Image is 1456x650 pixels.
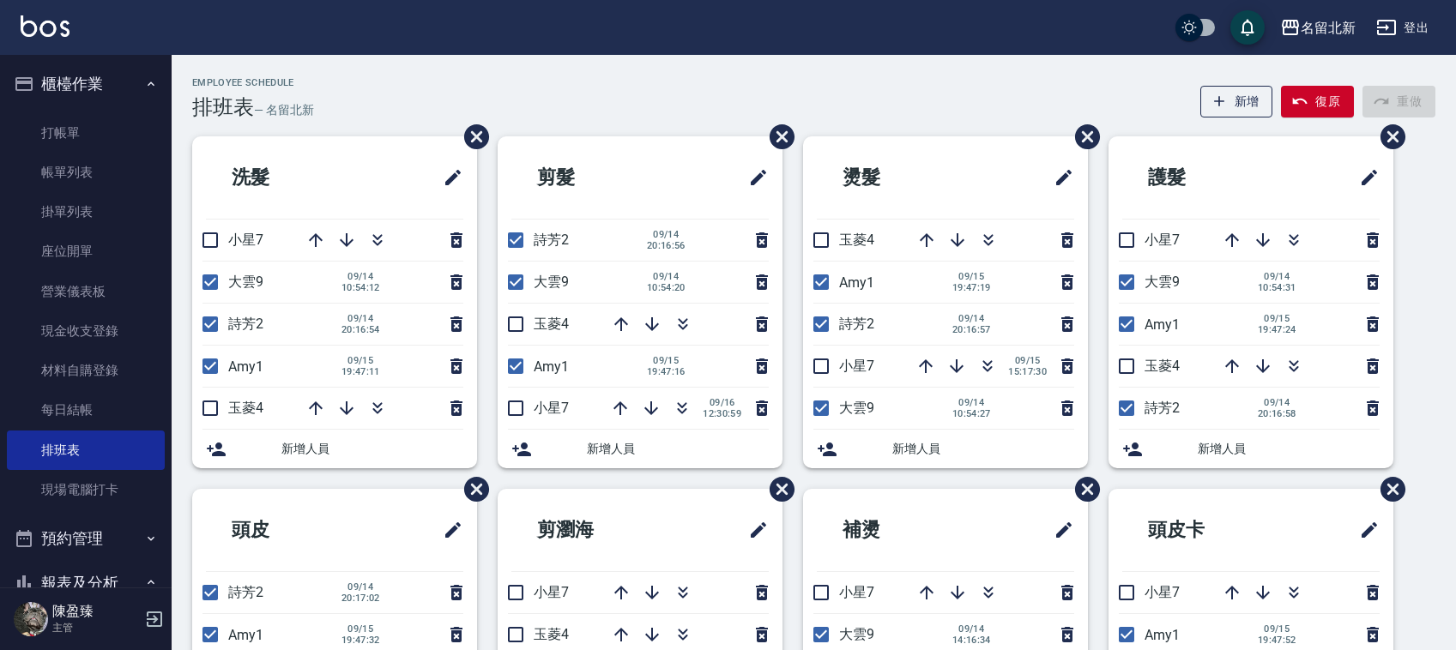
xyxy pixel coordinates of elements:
span: 刪除班表 [1062,111,1103,162]
a: 掛單列表 [7,192,165,232]
span: 15:17:30 [1008,366,1047,377]
span: 09/14 [341,271,380,282]
button: 登出 [1369,12,1435,44]
span: 小星7 [534,400,569,416]
span: Amy1 [228,627,263,643]
a: 材料自購登錄 [7,351,165,390]
p: 主管 [52,620,140,635]
span: 玉菱4 [534,316,569,332]
span: 新增人員 [587,440,769,458]
span: 修改班表的標題 [738,509,769,551]
h2: Employee Schedule [192,77,314,88]
h5: 陳盈臻 [52,603,140,620]
span: 09/14 [952,397,991,408]
h2: 剪瀏海 [511,499,679,561]
span: 刪除班表 [757,111,797,162]
span: 09/15 [647,355,686,366]
span: 10:54:12 [341,282,380,293]
span: 小星7 [228,232,263,248]
span: 新增人員 [281,440,463,458]
button: 預約管理 [7,516,165,561]
span: 14:16:34 [952,635,991,646]
a: 帳單列表 [7,153,165,192]
a: 現金收支登錄 [7,311,165,351]
div: 新增人員 [498,430,782,468]
h2: 頭皮卡 [1122,499,1290,561]
button: 櫃檯作業 [7,62,165,106]
span: 小星7 [1145,232,1180,248]
span: 10:54:27 [952,408,991,419]
h2: 剪髮 [511,147,669,208]
div: 名留北新 [1301,17,1356,39]
h2: 護髮 [1122,147,1280,208]
span: 修改班表的標題 [738,157,769,198]
a: 排班表 [7,430,165,470]
a: 每日結帳 [7,390,165,430]
span: 大雲9 [839,400,874,416]
span: 09/15 [341,355,380,366]
span: 刪除班表 [451,111,492,162]
img: Person [14,602,48,636]
span: 09/15 [952,271,991,282]
span: 小星7 [839,358,874,374]
button: 復原 [1281,86,1354,117]
span: 大雲9 [1145,274,1180,290]
span: 09/15 [1008,355,1047,366]
span: Amy1 [534,358,569,375]
a: 打帳單 [7,113,165,153]
span: 大雲9 [534,274,569,290]
span: 09/14 [341,313,380,324]
span: 刪除班表 [757,464,797,515]
button: 名留北新 [1273,10,1362,45]
span: 09/16 [703,397,741,408]
span: 刪除班表 [451,464,492,515]
span: 詩芳2 [228,584,263,600]
span: 修改班表的標題 [432,509,463,551]
span: Amy1 [228,358,263,375]
span: 09/15 [1258,623,1296,635]
span: 19:47:16 [647,366,686,377]
span: 刪除班表 [1062,464,1103,515]
h2: 頭皮 [206,499,364,561]
span: 玉菱4 [839,232,874,248]
span: Amy1 [839,274,874,291]
span: 19:47:19 [952,282,991,293]
a: 營業儀表板 [7,272,165,311]
span: Amy1 [1145,627,1180,643]
span: 修改班表的標題 [432,157,463,198]
span: 09/14 [952,623,991,635]
h2: 洗髮 [206,147,364,208]
span: 09/15 [1258,313,1296,324]
span: 大雲9 [839,626,874,642]
span: 修改班表的標題 [1043,509,1074,551]
span: 大雲9 [228,274,263,290]
span: 19:47:11 [341,366,380,377]
span: 09/14 [647,271,686,282]
span: 詩芳2 [534,232,569,248]
span: 19:47:32 [341,635,380,646]
div: 新增人員 [1109,430,1393,468]
span: 詩芳2 [228,316,263,332]
span: 刪除班表 [1368,464,1408,515]
button: 報表及分析 [7,561,165,605]
span: 20:17:02 [341,593,380,604]
button: save [1230,10,1265,45]
span: 20:16:54 [341,324,380,335]
span: 修改班表的標題 [1043,157,1074,198]
span: 玉菱4 [228,400,263,416]
span: 09/14 [1258,271,1296,282]
span: 09/14 [952,313,991,324]
span: 小星7 [1145,584,1180,600]
a: 座位開單 [7,232,165,271]
span: 20:16:57 [952,324,991,335]
span: 20:16:56 [647,240,686,251]
h3: 排班表 [192,95,254,119]
div: 新增人員 [192,430,477,468]
span: 09/14 [647,229,686,240]
span: 修改班表的標題 [1349,157,1380,198]
span: 20:16:58 [1258,408,1296,419]
span: 詩芳2 [1145,400,1180,416]
span: 09/14 [341,581,380,593]
span: 修改班表的標題 [1349,509,1380,551]
span: Amy1 [1145,316,1180,333]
